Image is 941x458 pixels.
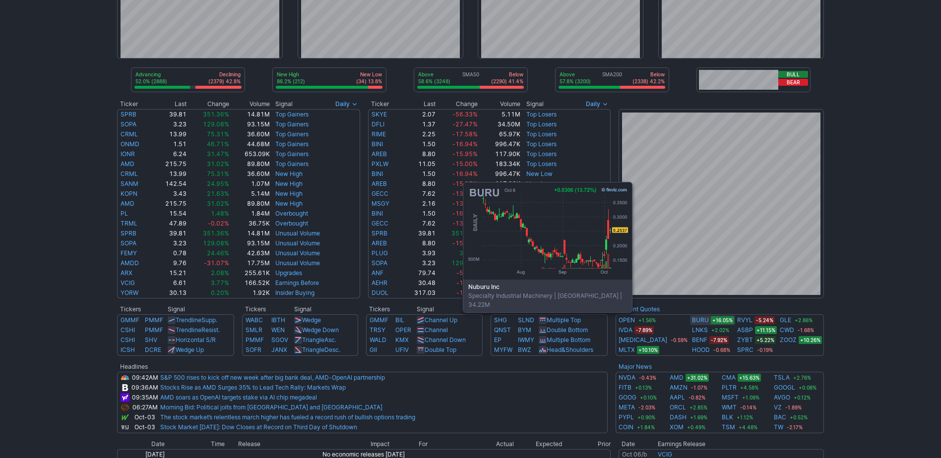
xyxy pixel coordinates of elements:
[211,269,229,277] span: 2.08%
[417,71,524,86] div: SMA50
[230,169,270,179] td: 36.60M
[622,451,647,458] a: Oct 06/b
[658,451,672,458] a: VCIG
[774,402,782,412] a: VZ
[425,336,466,343] a: Channel Down
[425,316,457,324] a: Channel Up
[401,129,436,139] td: 2.25
[619,345,635,355] a: MLTX
[372,259,387,267] a: SOPA
[560,71,591,78] p: Above
[526,100,544,108] span: Signal
[619,335,667,345] a: [MEDICAL_DATA]
[619,305,660,313] a: Recent Quotes
[774,393,790,402] a: AVGO
[583,99,611,109] button: Signals interval
[722,383,737,393] a: PLTR
[452,210,478,217] span: -16.94%
[737,325,753,335] a: ASBP
[778,79,808,86] button: Bear
[722,402,737,412] a: WMT
[176,316,201,324] span: Trendline
[737,335,753,345] a: ZYBT
[452,220,478,227] span: -13.80%
[478,139,521,149] td: 996.47K
[372,239,387,247] a: AREB
[774,422,783,432] a: TW
[370,326,385,334] a: TRSY
[395,346,409,353] a: UFIV
[494,346,512,353] a: MYFW
[372,140,383,148] a: BINI
[526,120,557,128] a: Top Losers
[372,279,387,286] a: AEHR
[451,229,478,237] span: 351.36%
[121,170,138,177] a: CRML
[208,78,241,85] p: (2379) 42.8%
[526,180,553,187] a: New Low
[275,289,314,296] a: Insider Buying
[632,78,665,85] p: (2338) 42.2%
[152,129,187,139] td: 13.99
[160,384,346,391] a: Stocks Rise as AMD Surges 35% to Lead Tech Rally: Markets Wrap
[152,229,187,238] td: 39.81
[526,111,557,118] a: Top Losers
[145,336,157,343] a: SHV
[117,99,152,109] th: Ticker
[401,119,436,129] td: 1.37
[275,180,303,187] a: New High
[152,278,187,288] td: 6.61
[121,229,136,237] a: SPRB
[277,78,305,85] p: 86.2% (212)
[230,268,270,278] td: 255.61K
[452,140,478,148] span: -16.94%
[275,190,303,197] a: New High
[692,315,709,325] a: BURU
[152,189,187,199] td: 3.43
[121,210,128,217] a: PL
[619,373,635,383] a: NVDA
[372,150,387,158] a: AREB
[395,316,404,324] a: BIL
[203,239,229,247] span: 129.08%
[722,412,733,422] a: BLK
[425,346,456,353] a: Double Top
[372,160,388,168] a: PXLW
[275,259,320,267] a: Unusual Volume
[230,199,270,209] td: 89.80M
[152,139,187,149] td: 1.51
[780,315,791,325] a: GLE
[456,269,478,277] span: -5.62%
[401,258,436,268] td: 3.23
[160,423,357,431] a: Stock Market [DATE]: Dow Closes at Record on Third Day of Shutdown
[275,170,303,177] a: New High
[121,190,137,197] a: KOPN
[152,149,187,159] td: 6.24
[207,190,229,197] span: 21.63%
[271,326,285,334] a: WEN
[780,335,797,345] a: ZOOZ
[275,249,320,257] a: Unusual Volume
[692,345,710,355] a: HOOD
[121,220,137,227] a: TRML
[271,336,288,343] a: SGOV
[230,99,270,109] th: Volume
[275,229,320,237] a: Unusual Volume
[452,111,478,118] span: -56.33%
[208,220,229,227] span: -0.02%
[692,325,708,335] a: LNKS
[275,130,309,138] a: Top Gainers
[135,78,167,85] p: 52.0% (2888)
[356,71,382,78] p: New Low
[211,279,229,286] span: 3.77%
[324,346,340,353] span: Desc.
[145,346,161,353] a: DCRE
[121,111,136,118] a: SPRB
[452,130,478,138] span: -17.58%
[478,119,521,129] td: 34.50M
[370,336,386,343] a: WALD
[246,336,264,343] a: PMMF
[275,269,302,277] a: Upgrades
[121,200,134,207] a: AMD
[452,120,478,128] span: -27.47%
